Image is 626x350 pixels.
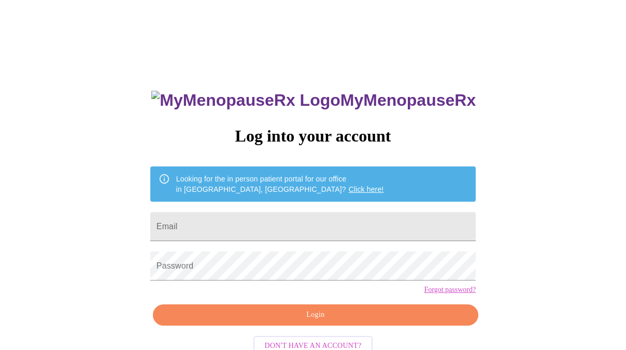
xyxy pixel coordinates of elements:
h3: Log into your account [150,127,476,146]
button: Login [153,304,478,326]
a: Don't have an account? [251,340,376,349]
span: Login [165,309,466,321]
a: Forgot password? [424,286,476,294]
a: Click here! [349,185,384,193]
img: MyMenopauseRx Logo [151,91,340,110]
h3: MyMenopauseRx [151,91,476,110]
div: Looking for the in person patient portal for our office in [GEOGRAPHIC_DATA], [GEOGRAPHIC_DATA]? [176,170,384,199]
